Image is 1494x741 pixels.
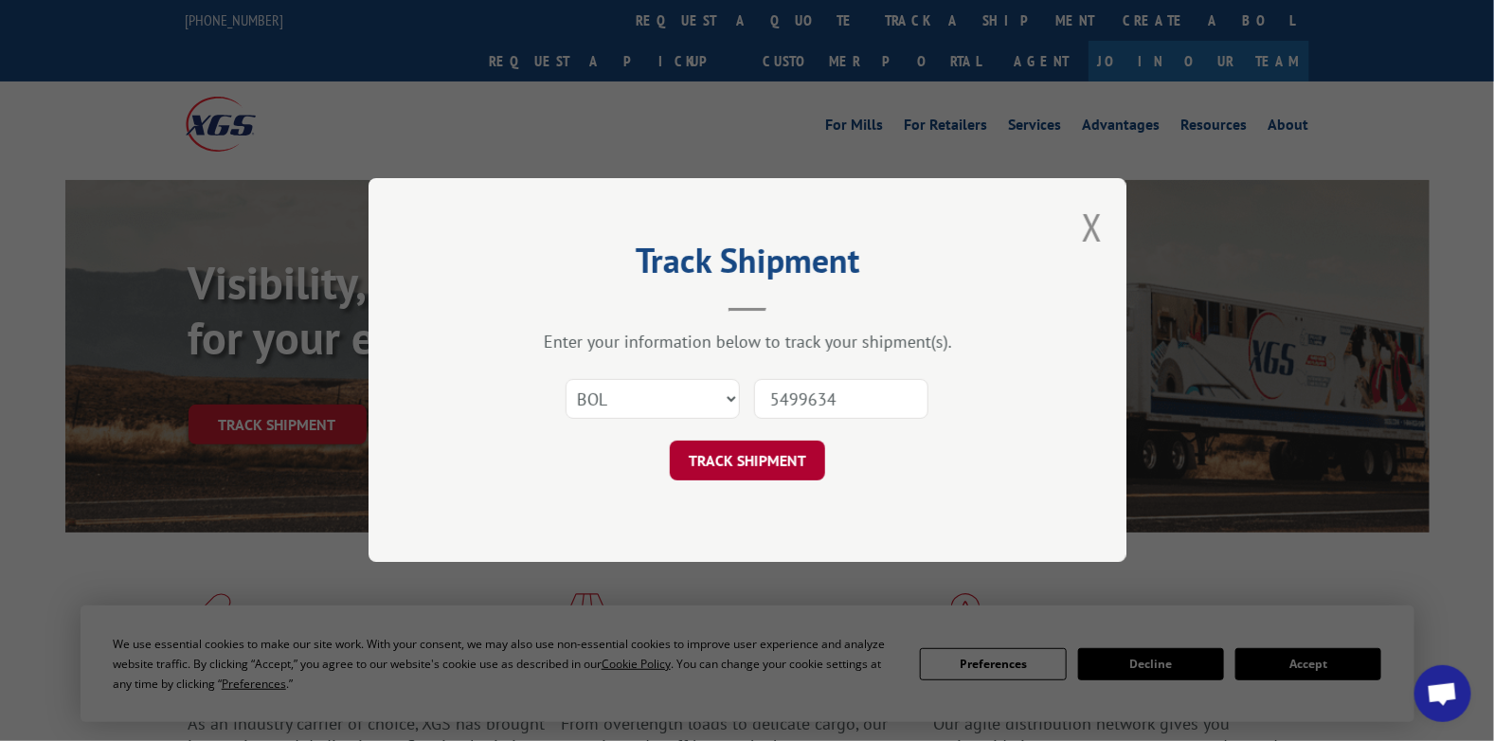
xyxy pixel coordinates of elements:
button: TRACK SHIPMENT [670,442,825,481]
button: Close modal [1082,202,1103,252]
h2: Track Shipment [463,247,1032,283]
input: Number(s) [754,380,928,420]
div: Open chat [1414,665,1471,722]
div: Enter your information below to track your shipment(s). [463,332,1032,353]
